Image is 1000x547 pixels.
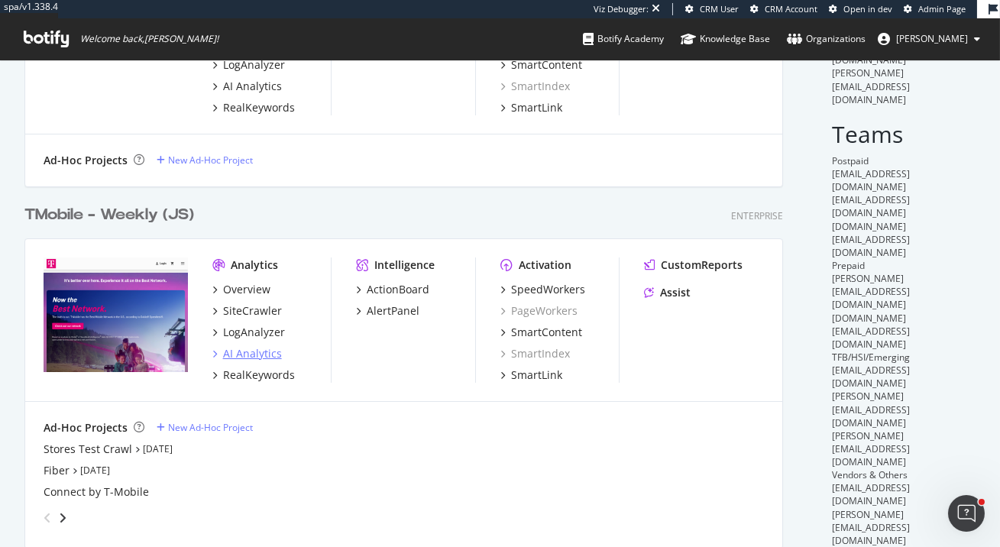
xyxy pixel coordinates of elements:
[212,100,295,115] a: RealKeywords
[832,154,976,167] div: Postpaid
[374,257,435,273] div: Intelligence
[223,303,282,319] div: SiteCrawler
[223,79,282,94] div: AI Analytics
[44,153,128,168] div: Ad-Hoc Projects
[832,364,910,390] span: [EMAIL_ADDRESS][DOMAIN_NAME]
[750,3,817,15] a: CRM Account
[24,204,200,226] a: TMobile - Weekly (JS)
[212,57,285,73] a: LogAnalyzer
[500,282,585,297] a: SpeedWorkers
[832,312,910,351] span: [DOMAIN_NAME][EMAIL_ADDRESS][DOMAIN_NAME]
[832,429,910,468] span: [PERSON_NAME][EMAIL_ADDRESS][DOMAIN_NAME]
[700,3,739,15] span: CRM User
[24,204,194,226] div: TMobile - Weekly (JS)
[866,27,992,51] button: [PERSON_NAME]
[500,346,570,361] a: SmartIndex
[231,257,278,273] div: Analytics
[223,367,295,383] div: RealKeywords
[731,209,783,222] div: Enterprise
[80,464,110,477] a: [DATE]
[500,57,582,73] a: SmartContent
[37,506,57,530] div: angle-left
[832,220,910,259] span: [DOMAIN_NAME][EMAIL_ADDRESS][DOMAIN_NAME]
[511,282,585,297] div: SpeedWorkers
[896,32,968,45] span: adrianna
[367,303,419,319] div: AlertPanel
[44,420,128,435] div: Ad-Hoc Projects
[832,468,976,481] div: Vendors & Others
[223,346,282,361] div: AI Analytics
[157,421,253,434] a: New Ad-Hoc Project
[832,167,910,193] span: [EMAIL_ADDRESS][DOMAIN_NAME]
[223,282,270,297] div: Overview
[356,303,419,319] a: AlertPanel
[583,18,664,60] a: Botify Academy
[511,325,582,340] div: SmartContent
[500,79,570,94] a: SmartIndex
[681,18,770,60] a: Knowledge Base
[44,484,149,500] a: Connect by T-Mobile
[519,257,571,273] div: Activation
[583,31,664,47] div: Botify Academy
[832,272,910,311] span: [PERSON_NAME][EMAIL_ADDRESS][DOMAIN_NAME]
[765,3,817,15] span: CRM Account
[168,154,253,167] div: New Ad-Hoc Project
[832,481,910,507] span: [EMAIL_ADDRESS][DOMAIN_NAME]
[57,510,68,526] div: angle-right
[212,303,282,319] a: SiteCrawler
[832,351,976,364] div: TFB/HSI/Emerging
[223,57,285,73] div: LogAnalyzer
[685,3,739,15] a: CRM User
[787,18,866,60] a: Organizations
[212,367,295,383] a: RealKeywords
[832,390,910,429] span: [PERSON_NAME][EMAIL_ADDRESS][DOMAIN_NAME]
[948,495,985,532] iframe: Intercom live chat
[832,259,976,272] div: Prepaid
[500,325,582,340] a: SmartContent
[511,367,562,383] div: SmartLink
[918,3,966,15] span: Admin Page
[168,421,253,434] div: New Ad-Hoc Project
[80,33,218,45] span: Welcome back, [PERSON_NAME] !
[223,100,295,115] div: RealKeywords
[367,282,429,297] div: ActionBoard
[143,442,173,455] a: [DATE]
[644,285,691,300] a: Assist
[356,282,429,297] a: ActionBoard
[212,325,285,340] a: LogAnalyzer
[511,57,582,73] div: SmartContent
[500,100,562,115] a: SmartLink
[511,100,562,115] div: SmartLink
[594,3,649,15] div: Viz Debugger:
[500,367,562,383] a: SmartLink
[787,31,866,47] div: Organizations
[832,121,976,147] h2: Teams
[212,346,282,361] a: AI Analytics
[44,463,70,478] a: Fiber
[661,257,743,273] div: CustomReports
[44,442,132,457] a: Stores Test Crawl
[223,325,285,340] div: LogAnalyzer
[832,508,910,547] span: [PERSON_NAME][EMAIL_ADDRESS][DOMAIN_NAME]
[660,285,691,300] div: Assist
[832,66,910,105] span: [PERSON_NAME][EMAIL_ADDRESS][DOMAIN_NAME]
[843,3,892,15] span: Open in dev
[44,257,188,373] img: t-mobile.com
[212,79,282,94] a: AI Analytics
[212,282,270,297] a: Overview
[681,31,770,47] div: Knowledge Base
[644,257,743,273] a: CustomReports
[829,3,892,15] a: Open in dev
[157,154,253,167] a: New Ad-Hoc Project
[904,3,966,15] a: Admin Page
[832,193,910,219] span: [EMAIL_ADDRESS][DOMAIN_NAME]
[500,303,578,319] a: PageWorkers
